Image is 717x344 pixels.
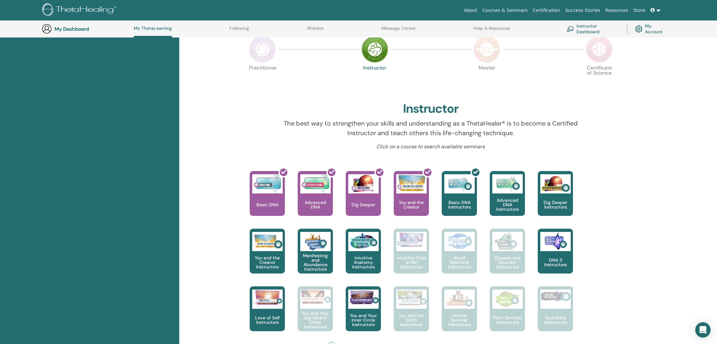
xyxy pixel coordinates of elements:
p: Animal Seminar Instructors [442,313,477,327]
a: Dig Deeper Instructors Dig Deeper Instructors [538,171,573,229]
h3: My Dashboard [54,26,118,32]
a: Advanced DNA Advanced DNA [298,171,333,229]
p: Intuitive Anatomy Instructors [346,256,381,269]
p: You and Your Significant Other Instructors [298,311,333,329]
img: Certificate of Science [586,36,613,63]
img: You and Your Significant Other Instructors [300,290,331,304]
img: Intuitive Anatomy Instructors [348,232,379,251]
img: Animal Seminar Instructors [444,290,475,309]
h2: Instructor [403,102,459,116]
a: Store [631,4,648,16]
a: DNA 3 Instructors DNA 3 Instructors [538,229,573,286]
a: World Relations Instructors World Relations Instructors [442,229,477,286]
a: You and Your Significant Other Instructors You and Your Significant Other Instructors [298,286,333,344]
a: Following [230,26,249,36]
p: You and the Earth Instructors [394,313,429,327]
a: Animal Seminar Instructors Animal Seminar Instructors [442,286,477,344]
a: Manifesting and Abundance Instructors Manifesting and Abundance Instructors [298,229,333,286]
a: My ThetaLearning [134,26,172,37]
img: cog.svg [635,24,642,34]
img: Advanced DNA [300,174,331,193]
p: Dig Deeper Instructors [538,200,573,209]
a: Message Center [382,26,416,36]
img: You and Your Inner Circle Instructors [348,290,379,305]
img: Dig Deeper [348,174,379,193]
img: Plant Seminar Instructors [492,290,523,309]
p: You and Your Inner Circle Instructors [346,313,381,327]
p: Click on a course to search available seminars [278,143,584,151]
a: Intuitive Anatomy Instructors Intuitive Anatomy Instructors [346,229,381,286]
p: Dig Deeper [349,202,378,207]
a: Advanced DNA Instructors Advanced DNA Instructors [490,171,525,229]
img: logo.png [42,3,119,18]
div: Open Intercom Messenger [695,322,711,338]
img: Basic DNA Instructors [444,174,475,193]
a: Success Stories [563,4,603,16]
p: Advanced DNA Instructors [490,198,525,211]
img: Manifesting and Abundance Instructors [300,232,331,251]
p: You and the Creator Instructors [250,256,285,269]
img: chalkboard-teacher.svg [567,26,574,32]
img: Soul Mate Instructors [540,290,571,303]
a: Soul Mate Instructors Soul Mate Instructors [538,286,573,344]
p: Practitioner [249,65,276,92]
img: Advanced DNA Instructors [492,174,523,193]
p: Soul Mate Instructors [538,315,573,324]
a: You and the Creator You and the Creator [394,171,429,229]
img: Master [473,36,500,63]
img: generic-user-icon.jpg [42,24,52,34]
p: Master [473,65,500,92]
img: DNA 3 Instructors [540,232,571,251]
img: Practitioner [249,36,276,63]
a: Resources [603,4,631,16]
p: Advanced DNA [298,200,333,209]
p: Intuitive Child In Me Instructors [394,256,429,269]
a: Help & Resources [473,26,510,36]
img: Love of Self Instructors [252,290,283,305]
a: Certification [530,4,562,16]
a: My Account [635,22,669,36]
a: Wishlist [307,26,324,36]
a: You and Your Inner Circle Instructors You and Your Inner Circle Instructors [346,286,381,344]
img: You and the Creator [396,174,427,192]
p: Instructor [361,65,388,92]
p: DNA 3 Instructors [538,258,573,267]
a: Basic DNA Instructors Basic DNA Instructors [442,171,477,229]
img: World Relations Instructors [444,232,475,251]
img: Dig Deeper Instructors [540,174,571,193]
a: Love of Self Instructors Love of Self Instructors [250,286,285,344]
a: You and the Creator Instructors You and the Creator Instructors [250,229,285,286]
img: Basic DNA [252,174,283,193]
img: You and the Creator Instructors [252,232,283,251]
p: Disease and Disorder Instructors [490,256,525,269]
a: Dig Deeper Dig Deeper [346,171,381,229]
a: Plant Seminar Instructors Plant Seminar Instructors [490,286,525,344]
a: Intuitive Child In Me Instructors Intuitive Child In Me Instructors [394,229,429,286]
img: Instructor [361,36,388,63]
p: Manifesting and Abundance Instructors [298,253,333,271]
a: Instructor Dashboard [567,22,619,36]
p: Plant Seminar Instructors [490,315,525,324]
img: You and the Earth Instructors [396,290,427,306]
p: The best way to strengthen your skills and understanding as a ThetaHealer® is to become a Certifi... [278,119,584,138]
a: You and the Earth Instructors You and the Earth Instructors [394,286,429,344]
p: Basic DNA Instructors [442,200,477,209]
img: Intuitive Child In Me Instructors [396,232,427,248]
p: Love of Self Instructors [250,315,285,324]
a: Courses & Seminars [480,4,530,16]
p: You and the Creator [394,200,429,209]
a: About [461,4,479,16]
a: Basic DNA Basic DNA [250,171,285,229]
a: Disease and Disorder Instructors Disease and Disorder Instructors [490,229,525,286]
p: World Relations Instructors [442,256,477,269]
p: Certificate of Science [586,65,613,92]
img: Disease and Disorder Instructors [492,232,523,251]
